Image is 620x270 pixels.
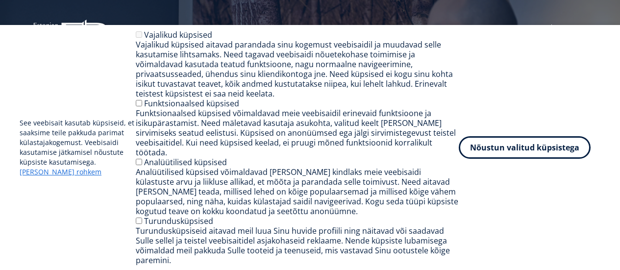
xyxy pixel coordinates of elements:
div: Turundusküpsiseid aitavad meil luua Sinu huvide profiili ning näitavad või saadavad Sulle sellel ... [136,226,459,265]
p: See veebisait kasutab küpsiseid, et saaksime teile pakkuda parimat külastajakogemust. Veebisaidi ... [20,118,136,177]
label: Turundusküpsised [144,216,213,226]
label: Funktsionaalsed küpsised [144,98,239,109]
div: Analüütilised küpsised võimaldavad [PERSON_NAME] kindlaks meie veebisaidi külastuste arvu ja liik... [136,167,459,216]
button: Nõustun valitud küpsistega [459,136,591,159]
a: [PERSON_NAME] rohkem [20,167,101,177]
label: Vajalikud küpsised [144,29,212,40]
div: Vajalikud küpsised aitavad parandada sinu kogemust veebisaidil ja muudavad selle kasutamise lihts... [136,40,459,98]
label: Analüütilised küpsised [144,157,227,168]
div: Funktsionaalsed küpsised võimaldavad meie veebisaidil erinevaid funktsioone ja isikupärastamist. ... [136,108,459,157]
